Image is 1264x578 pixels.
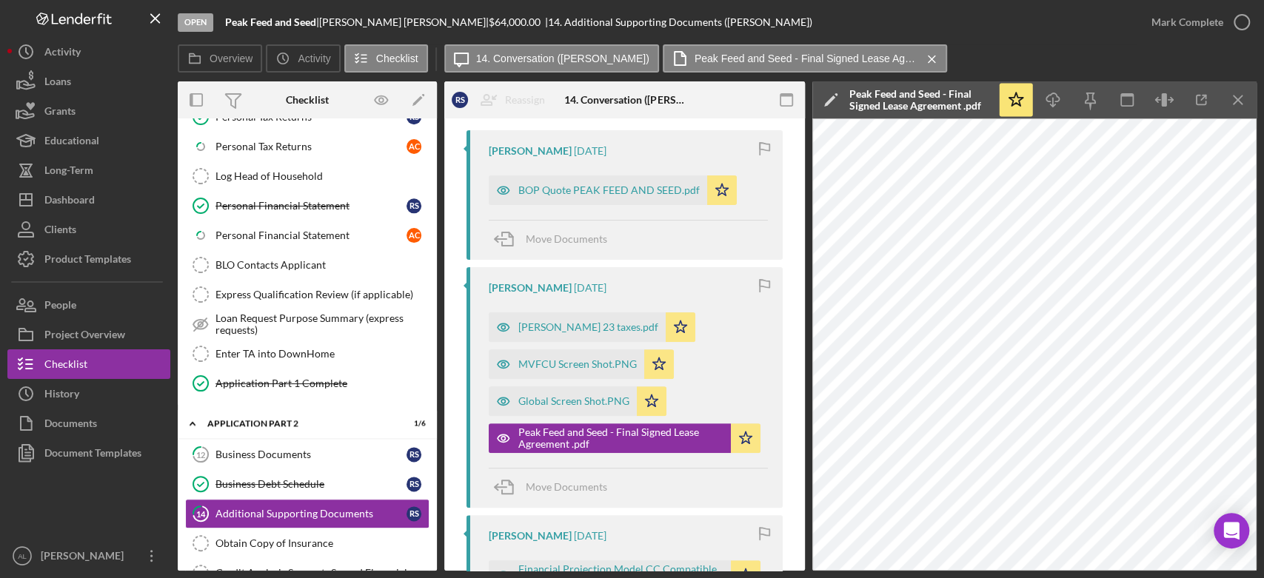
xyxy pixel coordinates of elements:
[178,13,213,32] div: Open
[215,289,429,300] div: Express Qualification Review (if applicable)
[210,53,253,64] label: Overview
[489,282,572,294] div: [PERSON_NAME]
[489,349,674,379] button: MVFCU Screen Shot.PNG
[574,282,606,294] time: 2025-08-15 22:33
[215,508,407,520] div: Additional Supporting Documents
[185,440,429,469] a: 12Business DocumentsRS
[7,290,170,320] button: People
[266,44,340,73] button: Activity
[298,53,330,64] label: Activity
[407,228,421,243] div: A C
[44,96,76,130] div: Grants
[7,37,170,67] button: Activity
[185,280,429,309] a: Express Qualification Review (if applicable)
[215,141,407,152] div: Personal Tax Returns
[518,321,658,333] div: [PERSON_NAME] 23 taxes.pdf
[207,419,389,428] div: Application Part 2
[399,419,426,428] div: 1 / 6
[695,53,917,64] label: Peak Feed and Seed - Final Signed Lease Agreement .pdf
[44,438,141,471] div: Document Templates
[407,447,421,462] div: R S
[407,506,421,521] div: R S
[407,139,421,154] div: A C
[7,96,170,126] a: Grants
[215,200,407,212] div: Personal Financial Statement
[7,349,170,379] button: Checklist
[489,16,545,28] div: $64,000.00
[215,537,429,549] div: Obtain Copy of Insurance
[489,312,695,342] button: [PERSON_NAME] 23 taxes.pdf
[489,221,622,258] button: Move Documents
[215,348,429,360] div: Enter TA into DownHome
[7,409,170,438] button: Documents
[444,85,560,115] button: RSReassign
[7,438,170,468] button: Document Templates
[185,132,429,161] a: Personal Tax ReturnsAC
[1214,513,1249,548] div: Open Intercom Messenger
[215,259,429,271] div: BLO Contacts Applicant
[7,379,170,409] button: History
[37,541,133,574] div: [PERSON_NAME]
[225,16,316,28] b: Peak Feed and Seed
[574,145,606,157] time: 2025-08-21 16:07
[44,185,95,218] div: Dashboard
[7,215,170,244] button: Clients
[18,552,27,560] text: AL
[185,339,429,369] a: Enter TA into DownHome
[489,530,572,542] div: [PERSON_NAME]
[452,92,468,108] div: R S
[518,395,629,407] div: Global Screen Shot.PNG
[196,508,206,518] tspan: 14
[7,320,170,349] button: Project Overview
[489,175,737,205] button: BOP Quote PEAK FEED AND SEED.pdf
[44,409,97,442] div: Documents
[44,244,131,278] div: Product Templates
[344,44,428,73] button: Checklist
[44,126,99,159] div: Educational
[215,448,407,460] div: Business Documents
[7,244,170,274] button: Product Templates
[7,67,170,96] button: Loans
[545,16,812,28] div: | 14. Additional Supporting Documents ([PERSON_NAME])
[407,198,421,213] div: R S
[7,541,170,571] button: AL[PERSON_NAME]
[7,126,170,155] button: Educational
[215,312,429,336] div: Loan Request Purpose Summary (express requests)
[44,320,125,353] div: Project Overview
[44,379,79,412] div: History
[44,290,76,323] div: People
[489,468,622,505] button: Move Documents
[286,94,329,106] div: Checklist
[44,67,71,100] div: Loans
[663,44,947,73] button: Peak Feed and Seed - Final Signed Lease Agreement .pdf
[185,221,429,250] a: Personal Financial StatementAC
[44,215,76,248] div: Clients
[564,94,684,106] div: 14. Conversation ([PERSON_NAME])
[185,161,429,191] a: Log Head of Household
[185,469,429,499] a: Business Debt ScheduleRS
[185,309,429,339] a: Loan Request Purpose Summary (express requests)
[185,369,429,398] a: Application Part 1 Complete
[7,155,170,185] button: Long-Term
[215,170,429,182] div: Log Head of Household
[215,377,429,389] div: Application Part 1 Complete
[489,145,572,157] div: [PERSON_NAME]
[196,449,205,459] tspan: 12
[518,358,637,370] div: MVFCU Screen Shot.PNG
[376,53,418,64] label: Checklist
[518,426,723,450] div: Peak Feed and Seed - Final Signed Lease Agreement .pdf
[215,229,407,241] div: Personal Financial Statement
[225,16,319,28] div: |
[185,499,429,528] a: 14Additional Supporting DocumentsRS
[1151,7,1223,37] div: Mark Complete
[1137,7,1257,37] button: Mark Complete
[526,232,607,245] span: Move Documents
